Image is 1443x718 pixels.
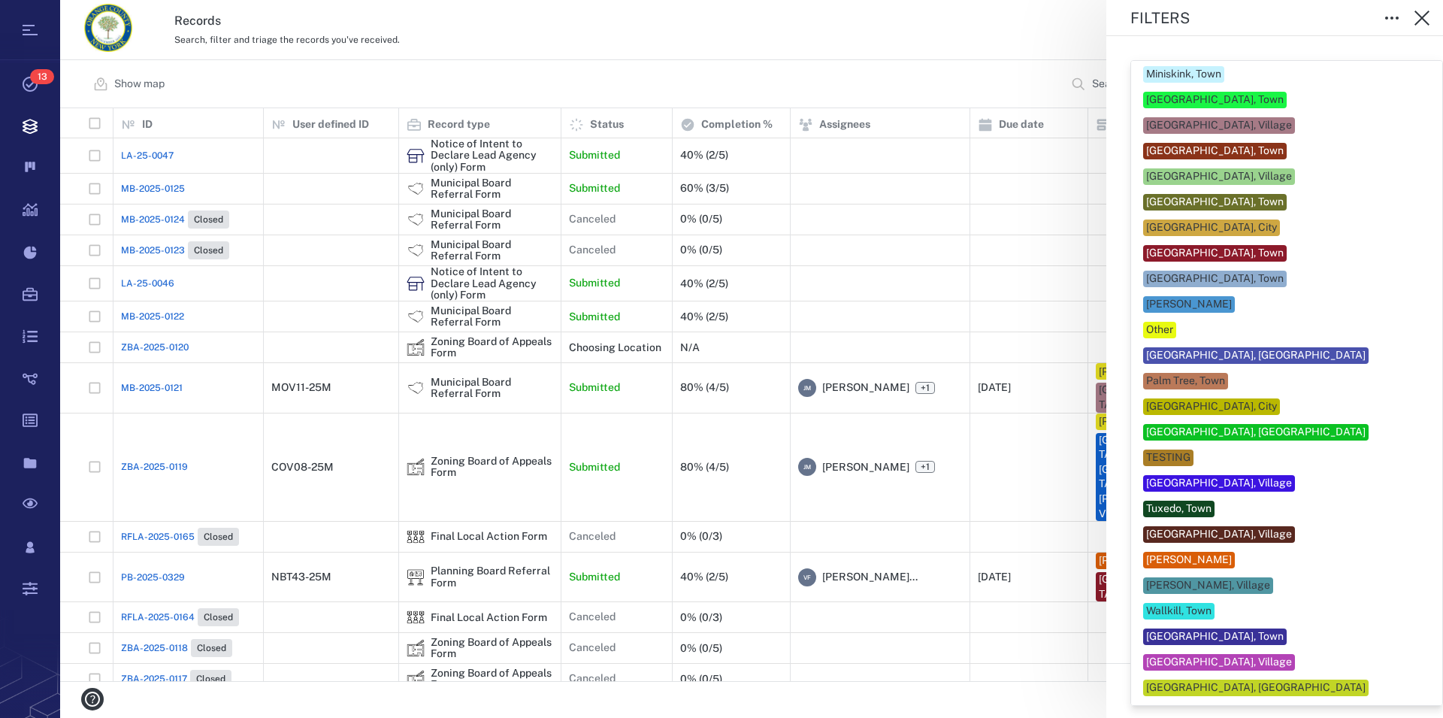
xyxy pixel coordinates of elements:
[1146,629,1284,644] div: [GEOGRAPHIC_DATA], Town
[1146,144,1284,159] div: [GEOGRAPHIC_DATA], Town
[1146,527,1292,542] div: [GEOGRAPHIC_DATA], Village
[1146,374,1225,389] div: Palm Tree, Town
[1146,271,1284,286] div: [GEOGRAPHIC_DATA], Town
[1146,118,1292,133] div: [GEOGRAPHIC_DATA], Village
[1146,246,1284,261] div: [GEOGRAPHIC_DATA], Town
[1146,67,1221,82] div: Miniskink, Town
[1146,578,1270,593] div: [PERSON_NAME], Village
[1146,655,1292,670] div: [GEOGRAPHIC_DATA], Village
[1146,220,1277,235] div: [GEOGRAPHIC_DATA], City
[1146,604,1212,619] div: Wallkill, Town
[1146,195,1284,210] div: [GEOGRAPHIC_DATA], Town
[1146,680,1366,695] div: [GEOGRAPHIC_DATA], [GEOGRAPHIC_DATA]
[1146,501,1212,517] div: Tuxedo, Town
[1146,399,1277,414] div: [GEOGRAPHIC_DATA], City
[1146,450,1190,465] div: TESTING
[1146,169,1292,184] div: [GEOGRAPHIC_DATA], Village
[1146,425,1366,440] div: [GEOGRAPHIC_DATA], [GEOGRAPHIC_DATA]
[1146,348,1366,363] div: [GEOGRAPHIC_DATA], [GEOGRAPHIC_DATA]
[1146,92,1284,108] div: [GEOGRAPHIC_DATA], Town
[1146,323,1173,338] div: Other
[34,11,65,24] span: Help
[1146,553,1232,568] div: [PERSON_NAME]
[1146,476,1292,491] div: [GEOGRAPHIC_DATA], Village
[1146,297,1232,312] div: [PERSON_NAME]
